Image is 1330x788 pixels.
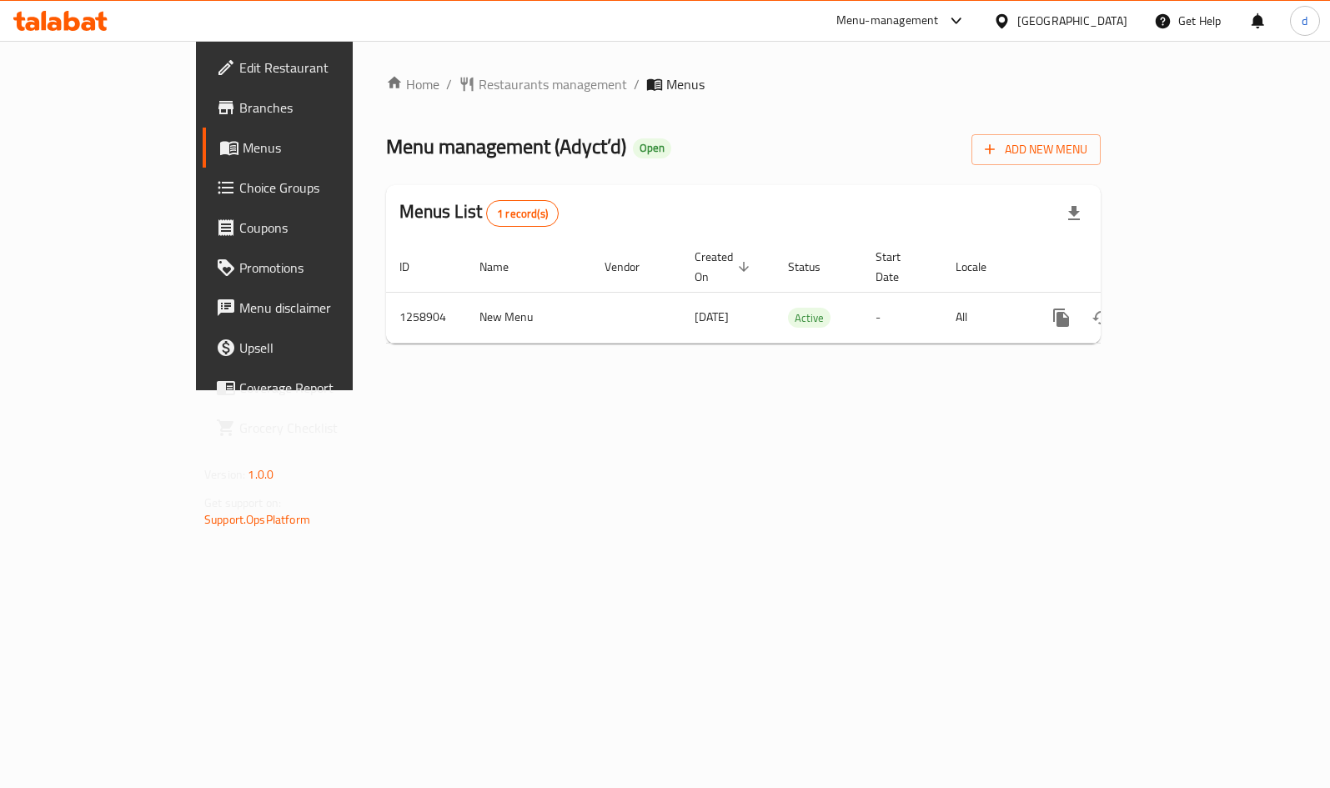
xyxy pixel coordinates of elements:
[203,288,418,328] a: Menu disclaimer
[203,128,418,168] a: Menus
[203,368,418,408] a: Coverage Report
[486,200,559,227] div: Total records count
[203,408,418,448] a: Grocery Checklist
[239,338,404,358] span: Upsell
[1028,242,1215,293] th: Actions
[239,258,404,278] span: Promotions
[487,206,558,222] span: 1 record(s)
[971,134,1101,165] button: Add New Menu
[466,292,591,343] td: New Menu
[204,492,281,514] span: Get support on:
[399,199,559,227] h2: Menus List
[479,74,627,94] span: Restaurants management
[203,248,418,288] a: Promotions
[942,292,1028,343] td: All
[386,242,1215,344] table: enhanced table
[1041,298,1082,338] button: more
[695,247,755,287] span: Created On
[203,208,418,248] a: Coupons
[836,11,939,31] div: Menu-management
[239,178,404,198] span: Choice Groups
[446,74,452,94] li: /
[1302,12,1307,30] span: d
[399,257,431,277] span: ID
[479,257,530,277] span: Name
[203,48,418,88] a: Edit Restaurant
[788,257,842,277] span: Status
[239,58,404,78] span: Edit Restaurant
[386,74,1101,94] nav: breadcrumb
[666,74,705,94] span: Menus
[203,168,418,208] a: Choice Groups
[1054,193,1094,233] div: Export file
[203,88,418,128] a: Branches
[243,138,404,158] span: Menus
[459,74,627,94] a: Restaurants management
[1082,298,1122,338] button: Change Status
[204,509,310,530] a: Support.OpsPlatform
[695,306,729,328] span: [DATE]
[248,464,274,485] span: 1.0.0
[633,141,671,155] span: Open
[633,138,671,158] div: Open
[956,257,1008,277] span: Locale
[386,128,626,165] span: Menu management ( Adyct’d )
[386,292,466,343] td: 1258904
[605,257,661,277] span: Vendor
[203,328,418,368] a: Upsell
[204,464,245,485] span: Version:
[239,298,404,318] span: Menu disclaimer
[1017,12,1127,30] div: [GEOGRAPHIC_DATA]
[239,218,404,238] span: Coupons
[788,309,831,328] span: Active
[239,418,404,438] span: Grocery Checklist
[876,247,922,287] span: Start Date
[239,98,404,118] span: Branches
[985,139,1087,160] span: Add New Menu
[862,292,942,343] td: -
[634,74,640,94] li: /
[239,378,404,398] span: Coverage Report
